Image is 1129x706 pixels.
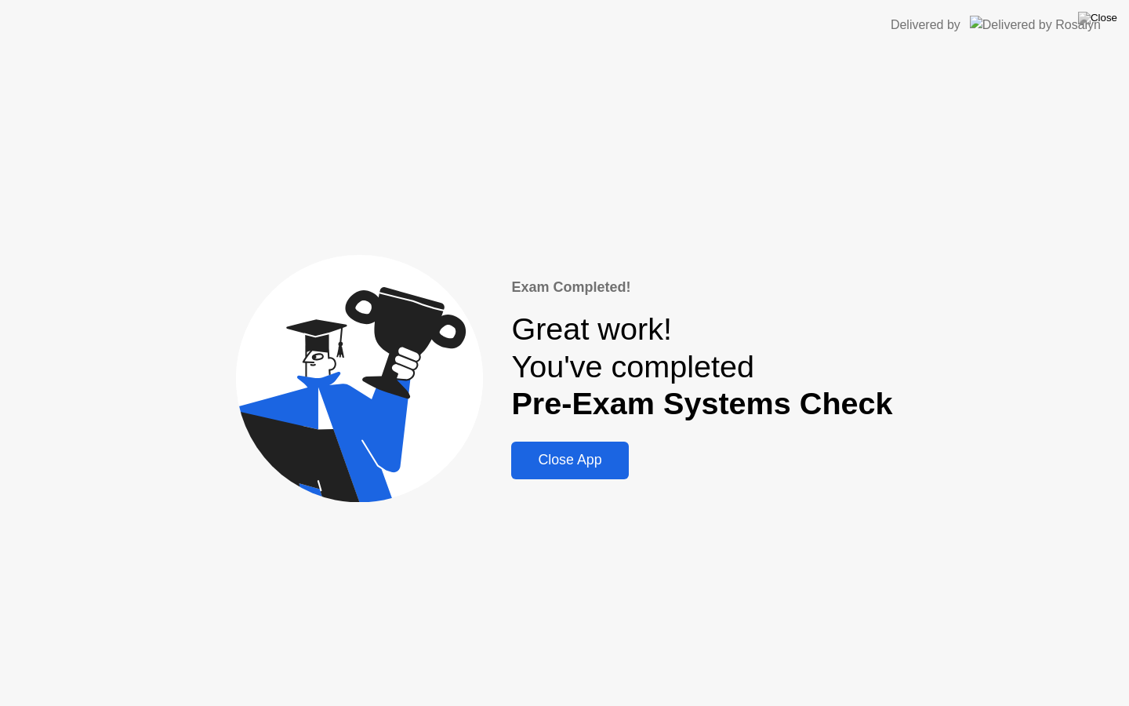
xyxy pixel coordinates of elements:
div: Great work! You've completed [511,311,892,423]
img: Close [1078,12,1117,24]
button: Close App [511,442,628,479]
b: Pre-Exam Systems Check [511,386,892,420]
div: Exam Completed! [511,277,892,298]
div: Close App [516,452,623,468]
img: Delivered by Rosalyn [970,16,1101,34]
div: Delivered by [891,16,960,35]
